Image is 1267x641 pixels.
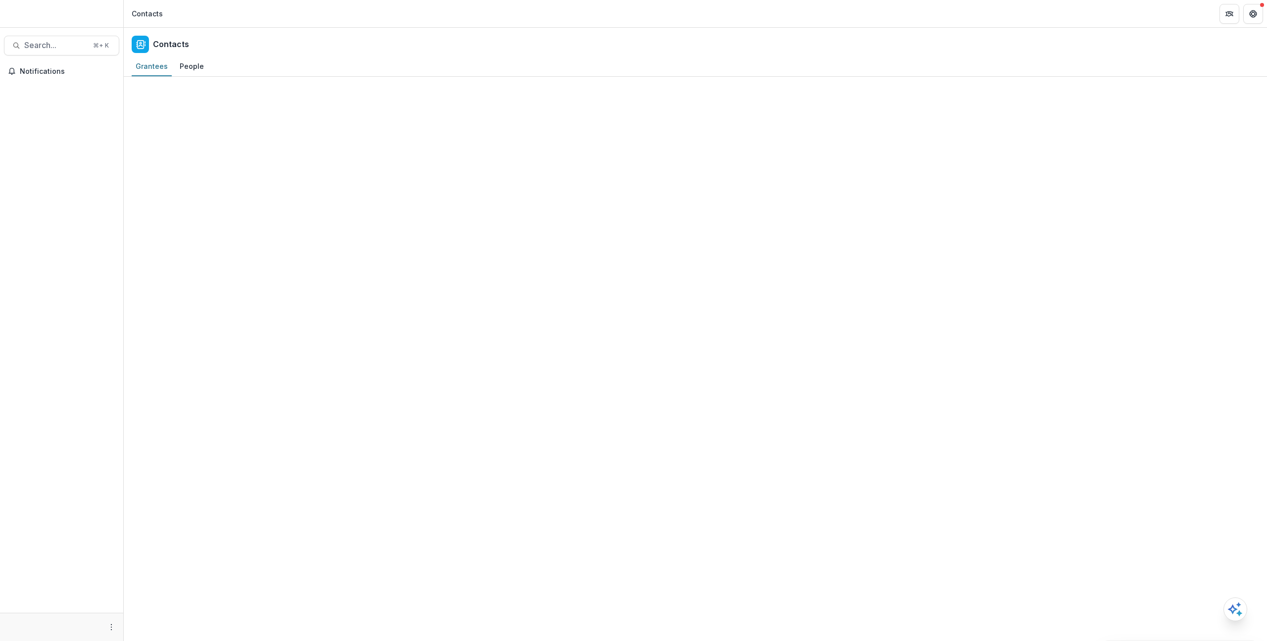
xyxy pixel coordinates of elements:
span: Search... [24,41,87,50]
button: More [105,621,117,633]
button: Search... [4,36,119,55]
button: Notifications [4,63,119,79]
div: Grantees [132,59,172,73]
h2: Contacts [153,40,189,49]
button: Partners [1219,4,1239,24]
div: ⌘ + K [91,40,111,51]
a: Grantees [132,57,172,76]
a: People [176,57,208,76]
div: Contacts [132,8,163,19]
span: Notifications [20,67,115,76]
div: People [176,59,208,73]
button: Get Help [1243,4,1263,24]
button: Open AI Assistant [1223,597,1247,621]
nav: breadcrumb [128,6,167,21]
